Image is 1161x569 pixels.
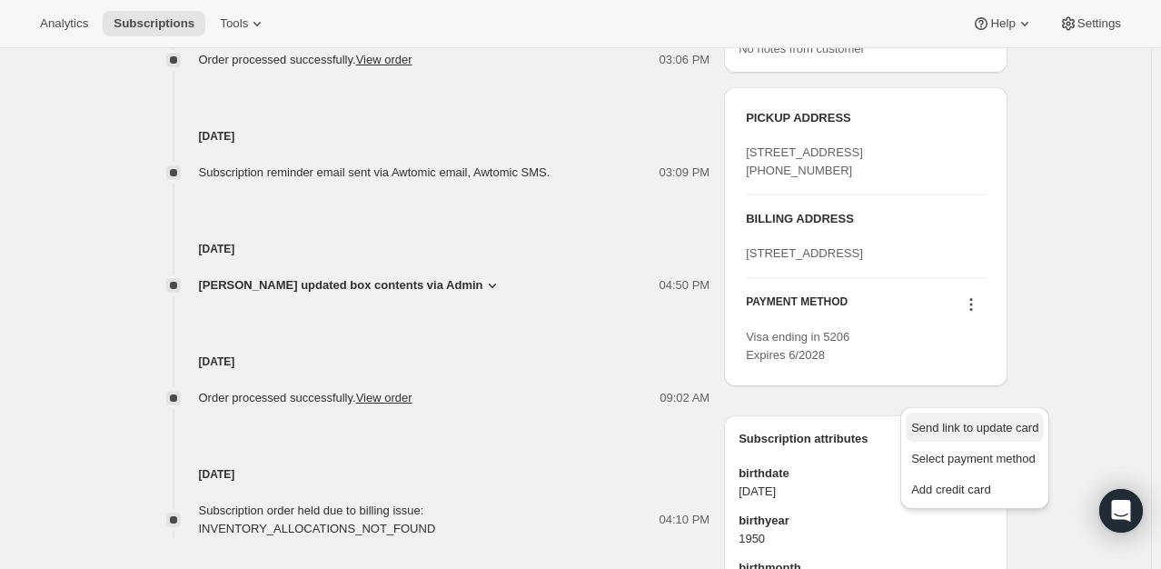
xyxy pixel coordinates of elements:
[911,452,1036,465] span: Select payment method
[911,421,1038,434] span: Send link to update card
[199,165,551,179] span: Subscription reminder email sent via Awtomic email, Awtomic SMS.
[660,511,710,529] span: 04:10 PM
[356,391,412,404] a: View order
[1048,11,1132,36] button: Settings
[199,504,436,535] span: Subscription order held due to billing issue: INVENTORY_ALLOCATIONS_NOT_FOUND
[114,16,194,31] span: Subscriptions
[40,16,88,31] span: Analytics
[1099,489,1143,533] div: Open Intercom Messenger
[746,210,985,228] h3: BILLING ADDRESS
[990,16,1015,31] span: Help
[144,240,710,258] h4: [DATE]
[199,276,483,294] span: [PERSON_NAME] updated box contents via Admin
[199,276,501,294] button: [PERSON_NAME] updated box contents via Admin
[739,430,950,455] h3: Subscription attributes
[961,11,1044,36] button: Help
[746,246,863,260] span: [STREET_ADDRESS]
[660,276,710,294] span: 04:50 PM
[199,391,412,404] span: Order processed successfully.
[739,512,992,530] span: birthyear
[103,11,205,36] button: Subscriptions
[746,145,863,177] span: [STREET_ADDRESS] [PHONE_NUMBER]
[739,42,865,55] span: No notes from customer
[660,164,710,182] span: 03:09 PM
[209,11,277,36] button: Tools
[746,294,848,319] h3: PAYMENT METHOD
[739,483,992,501] span: [DATE]
[220,16,248,31] span: Tools
[739,464,992,483] span: birthdate
[906,444,1044,473] button: Select payment method
[1077,16,1121,31] span: Settings
[144,127,710,145] h4: [DATE]
[29,11,99,36] button: Analytics
[906,474,1044,504] button: Add credit card
[739,530,992,548] span: 1950
[746,330,849,362] span: Visa ending in 5206 Expires 6/2028
[144,353,710,371] h4: [DATE]
[356,53,412,66] a: View order
[660,51,710,69] span: 03:06 PM
[746,109,985,127] h3: PICKUP ADDRESS
[199,53,412,66] span: Order processed successfully.
[906,413,1044,442] button: Send link to update card
[144,465,710,484] h4: [DATE]
[660,389,709,407] span: 09:02 AM
[911,483,990,496] span: Add credit card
